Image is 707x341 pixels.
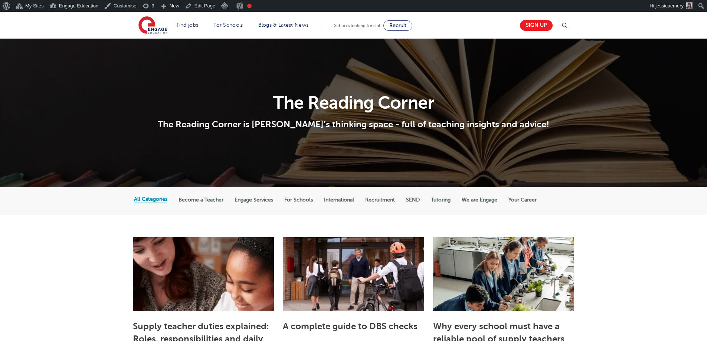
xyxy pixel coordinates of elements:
label: All Categories [134,196,167,203]
label: Engage Services [235,197,273,203]
a: Find jobs [177,22,199,28]
label: International [324,197,354,203]
img: Engage Education [138,16,167,35]
label: Tutoring [431,197,451,203]
label: We are Engage [462,197,497,203]
a: Blogs & Latest News [258,22,309,28]
p: The Reading Corner is [PERSON_NAME]’s thinking space - full of teaching insights and advice! [134,119,573,130]
label: SEND [406,197,420,203]
label: Become a Teacher [179,197,223,203]
div: Focus keyphrase not set [247,4,252,8]
span: jessicaemery [655,3,684,9]
label: For Schools [284,197,313,203]
a: For Schools [213,22,243,28]
span: Recruit [389,23,406,28]
a: Sign up [520,20,553,31]
h1: The Reading Corner [134,94,573,112]
a: A complete guide to DBS checks [283,321,418,331]
span: Schools looking for staff [334,23,382,28]
a: Recruit [383,20,412,31]
label: Recruitment [365,197,395,203]
label: Your Career [508,197,537,203]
